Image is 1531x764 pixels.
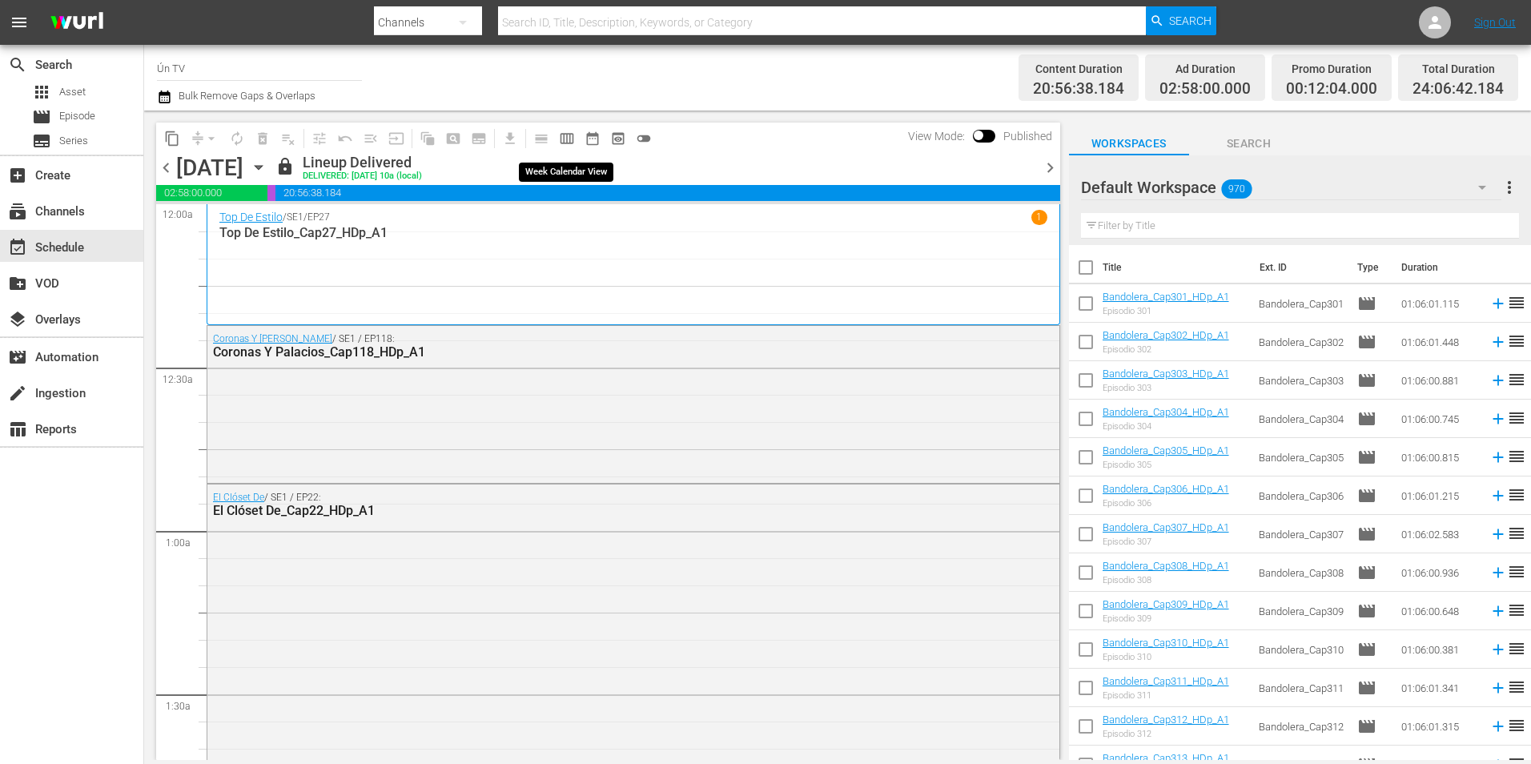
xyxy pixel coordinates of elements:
td: Bandolera_Cap308 [1252,553,1351,592]
td: Bandolera_Cap304 [1252,400,1351,438]
span: Asset [59,84,86,100]
span: content_copy [164,131,180,147]
img: ans4CAIJ8jUAAAAAAAAAAAAAAAAAAAAAAAAgQb4GAAAAAAAAAAAAAAAAAAAAAAAAJMjXAAAAAAAAAAAAAAAAAAAAAAAAgAT5G... [38,4,115,42]
span: reorder [1507,408,1526,428]
td: Bandolera_Cap307 [1252,515,1351,553]
span: Customize Events [301,123,332,154]
span: Loop Content [224,126,250,151]
span: Episode [1357,448,1376,467]
span: reorder [1507,716,1526,735]
div: El Clóset De_Cap22_HDp_A1 [213,503,966,518]
a: Sign Out [1474,16,1516,29]
span: reorder [1507,293,1526,312]
span: reorder [1507,332,1526,351]
svg: Add to Schedule [1489,487,1507,505]
td: 01:06:00.881 [1395,361,1483,400]
span: Create [8,166,27,185]
div: Episodio 312 [1103,729,1229,739]
span: reorder [1507,370,1526,389]
div: Episodio 310 [1103,652,1229,662]
span: Day Calendar View [523,123,554,154]
a: Bandolera_Cap311_HDp_A1 [1103,675,1229,687]
span: Episode [1357,678,1376,698]
td: Bandolera_Cap312 [1252,707,1351,746]
p: SE1 / [287,211,307,223]
span: reorder [1507,639,1526,658]
span: Episode [59,108,95,124]
span: date_range_outlined [585,131,601,147]
td: Bandolera_Cap303 [1252,361,1351,400]
span: 20:56:38.184 [275,185,1060,201]
span: Select an event to delete [250,126,275,151]
span: reorder [1507,678,1526,697]
span: Reports [8,420,27,439]
span: Episode [32,107,51,127]
td: 01:06:01.315 [1395,707,1483,746]
p: EP27 [307,211,330,223]
td: 01:06:02.583 [1395,515,1483,553]
div: Promo Duration [1286,58,1377,80]
span: Episode [1357,294,1376,313]
div: [DATE] [176,155,243,181]
span: Overlays [8,310,27,329]
svg: Add to Schedule [1489,448,1507,466]
p: Top De Estilo_Cap27_HDp_A1 [219,225,1047,240]
p: / [283,211,287,223]
span: Search [1169,6,1212,35]
svg: Add to Schedule [1489,718,1507,735]
a: Bandolera_Cap307_HDp_A1 [1103,521,1229,533]
th: Ext. ID [1250,245,1347,290]
span: Download as CSV [492,123,523,154]
svg: Add to Schedule [1489,372,1507,389]
a: Coronas Y [PERSON_NAME] [213,333,332,344]
td: Bandolera_Cap301 [1252,284,1351,323]
span: Search [8,55,27,74]
span: Update Metadata from Key Asset [384,126,409,151]
svg: Add to Schedule [1489,679,1507,697]
span: View Backup [605,126,631,151]
span: Episode [1357,371,1376,390]
span: 00:12:04.000 [267,185,275,201]
span: lock [275,157,295,176]
span: Copy Lineup [159,126,185,151]
a: Bandolera_Cap304_HDp_A1 [1103,406,1229,418]
span: chevron_left [156,158,176,178]
span: Episode [1357,563,1376,582]
a: Bandolera_Cap308_HDp_A1 [1103,560,1229,572]
span: chevron_right [1040,158,1060,178]
span: 970 [1221,172,1252,206]
span: 20:56:38.184 [1033,80,1124,99]
span: Episode [1357,409,1376,428]
span: Remove Gaps & Overlaps [185,126,224,151]
span: Toggle to switch from Published to Draft view. [973,130,984,141]
a: Bandolera_Cap306_HDp_A1 [1103,483,1229,495]
td: Bandolera_Cap309 [1252,592,1351,630]
td: Bandolera_Cap306 [1252,476,1351,515]
td: 01:06:00.381 [1395,630,1483,669]
div: Episodio 302 [1103,344,1229,355]
td: Bandolera_Cap305 [1252,438,1351,476]
div: Episodio 303 [1103,383,1229,393]
th: Type [1348,245,1392,290]
div: Episodio 307 [1103,537,1229,547]
span: VOD [8,274,27,293]
a: Bandolera_Cap305_HDp_A1 [1103,444,1229,456]
span: preview_outlined [610,131,626,147]
svg: Add to Schedule [1489,333,1507,351]
a: Bandolera_Cap310_HDp_A1 [1103,637,1229,649]
span: Create Series Block [466,126,492,151]
span: toggle_off [636,131,652,147]
a: Bandolera_Cap312_HDp_A1 [1103,714,1229,726]
span: more_vert [1500,178,1519,197]
span: Clear Lineup [275,126,301,151]
div: Episodio 308 [1103,575,1229,585]
svg: Add to Schedule [1489,641,1507,658]
div: Episodio 304 [1103,421,1229,432]
div: Episodio 301 [1103,306,1229,316]
span: Month Calendar View [580,126,605,151]
div: DELIVERED: [DATE] 10a (local) [303,171,422,182]
span: View Mode: [900,130,973,143]
a: El Clóset De [213,492,264,503]
div: Episodio 305 [1103,460,1229,470]
span: Search [1189,134,1309,154]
